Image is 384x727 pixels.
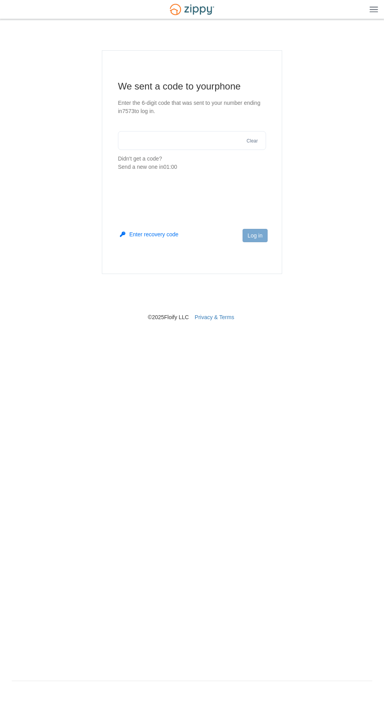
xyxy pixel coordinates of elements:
[370,6,378,12] img: Mobile Dropdown Menu
[243,229,268,242] button: Log in
[244,137,260,145] button: Clear
[195,314,234,320] a: Privacy & Terms
[118,80,266,93] h1: We sent a code to your phone
[118,155,266,171] p: Didn't get a code?
[118,99,266,115] p: Enter the 6-digit code that was sent to your number ending in 7573 to log in.
[165,0,219,19] img: Logo
[12,274,372,321] nav: © 2025 Floify LLC
[120,230,178,238] button: Enter recovery code
[118,163,266,171] div: Send a new one in 01:00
